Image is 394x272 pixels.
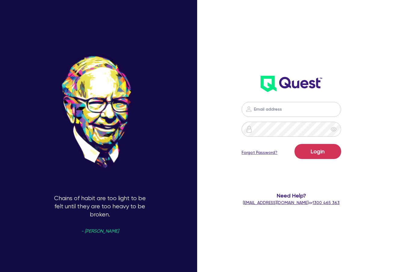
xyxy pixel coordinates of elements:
[242,191,341,200] span: Need Help?
[261,76,322,92] img: wH2k97JdezQIQAAAABJRU5ErkJggg==
[246,126,253,133] img: icon-password
[242,149,277,156] a: Forgot Password?
[243,200,309,205] a: [EMAIL_ADDRESS][DOMAIN_NAME]
[81,229,119,234] span: - [PERSON_NAME]
[245,105,252,113] img: icon-password
[242,102,341,117] input: Email address
[331,126,337,132] span: eye
[313,200,340,205] tcxspan: Call 1300 465 363 via 3CX
[243,200,340,205] span: or
[295,144,341,159] button: Login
